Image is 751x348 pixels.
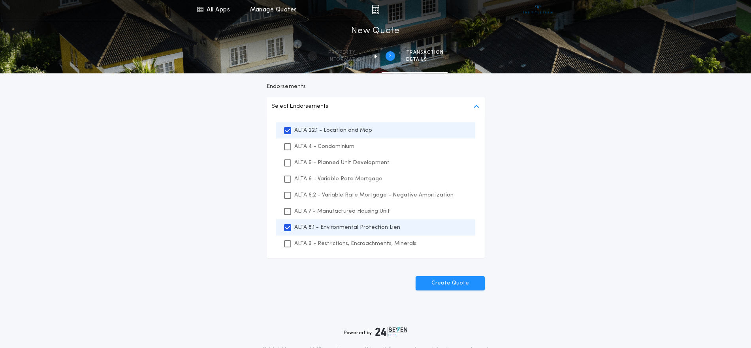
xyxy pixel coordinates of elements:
p: ALTA 9 - Restrictions, Encroachments, Minerals [294,239,416,248]
button: Select Endorsements [267,97,485,116]
h1: New Quote [351,25,399,37]
p: ALTA 22.1 - Location and Map [294,126,372,135]
span: information [328,56,365,63]
span: Transaction [406,49,444,56]
p: ALTA 8.1 - Environmental Protection Lien [294,223,400,232]
img: img [372,5,379,14]
p: ALTA 6.2 - Variable Rate Mortgage - Negative Amortization [294,191,454,199]
button: Create Quote [416,276,485,290]
h2: 2 [389,53,391,59]
p: Select Endorsements [271,102,328,111]
p: ALTA 6 - Variable Rate Mortgage [294,175,382,183]
p: ALTA 7 - Manufactured Housing Unit [294,207,390,215]
img: logo [375,327,408,337]
div: Powered by [344,327,408,337]
span: Property [328,49,365,56]
span: details [406,56,444,63]
img: vs-icon [523,6,553,13]
p: Endorsements [267,83,485,91]
p: ALTA 5 - Planned Unit Development [294,159,390,167]
p: ALTA 4 - Condominium [294,142,354,151]
ul: Select Endorsements [267,116,485,258]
